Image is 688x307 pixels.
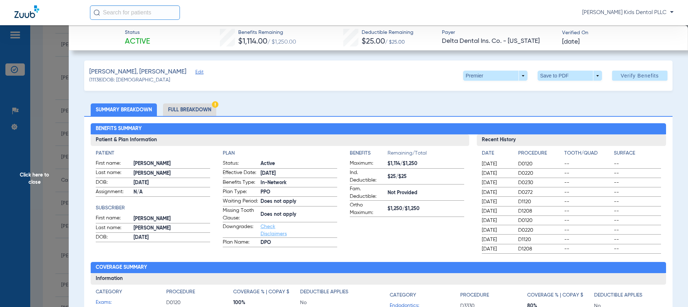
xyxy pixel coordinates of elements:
span: Verified On [562,29,676,37]
span: Assignment: [96,188,131,197]
h4: Category [96,288,122,296]
span: No [300,299,367,306]
span: Benefits Remaining [238,29,296,36]
app-breakdown-title: Tooth/Quad [564,150,611,160]
span: Delta Dental Ins. Co. - [US_STATE] [442,37,556,46]
span: [PERSON_NAME] [133,215,210,223]
span: D0230 [518,179,562,186]
app-breakdown-title: Surface [614,150,661,160]
span: Downgrades: [223,223,258,237]
span: Does not apply [261,198,337,205]
h4: Category [390,292,416,299]
span: [DATE] [482,208,512,215]
span: Last name: [96,224,131,233]
h4: Deductible Applies [300,288,348,296]
button: Premier [463,71,528,81]
input: Search for patients [90,5,180,20]
span: Plan Type: [223,188,258,197]
span: $25.00 [362,38,385,45]
h2: Coverage Summary [91,262,666,273]
h4: Patient [96,150,210,157]
span: Effective Date: [223,169,258,178]
span: -- [614,160,661,168]
span: Edit [195,70,202,76]
h4: Coverage % | Copay $ [527,292,583,299]
span: Plan Name: [223,239,258,247]
h3: Information [91,273,666,285]
app-breakdown-title: Coverage % | Copay $ [233,288,300,298]
span: Missing Tooth Clause: [223,207,258,222]
app-breakdown-title: Deductible Applies [300,288,367,298]
app-breakdown-title: Date [482,150,512,160]
span: First name: [96,214,131,223]
span: D0220 [518,227,562,234]
span: [PERSON_NAME], [PERSON_NAME] [89,67,186,76]
h4: Benefits [350,150,388,157]
app-breakdown-title: Category [390,288,460,302]
span: D0272 [518,189,562,196]
span: D0120 [166,299,233,306]
span: [PERSON_NAME] [133,224,210,232]
span: [DATE] [261,170,337,177]
span: D1208 [518,245,562,253]
span: DPO [261,239,337,246]
span: [DATE] [133,179,210,187]
span: $1,114.00 [238,38,267,45]
span: DOB: [96,179,131,187]
span: -- [614,245,661,253]
app-breakdown-title: Benefits [350,150,388,160]
button: Save to PDF [538,71,602,81]
span: Waiting Period: [223,197,258,206]
span: / $1,250.00 [267,39,296,45]
span: $25/$25 [388,173,464,181]
span: [DATE] [482,198,512,205]
app-breakdown-title: Category [96,288,166,298]
span: Active [125,37,150,47]
a: Check Disclaimers [261,224,287,236]
span: Status: [223,160,258,168]
span: -- [614,236,661,243]
img: Zuub Logo [14,5,39,18]
span: Ortho Maximum: [350,201,385,217]
h3: Recent History [477,134,666,146]
app-breakdown-title: Plan [223,150,337,157]
h4: Coverage % | Copay $ [233,288,289,296]
span: -- [614,227,661,234]
span: [PERSON_NAME] [133,170,210,177]
h4: Tooth/Quad [564,150,611,157]
span: Status [125,29,150,36]
span: Active [261,160,337,168]
li: Full Breakdown [163,103,216,116]
button: Verify Benefits [612,71,667,81]
span: -- [564,170,611,177]
span: [DATE] [482,189,512,196]
span: Payer [442,29,556,36]
span: [DATE] [482,217,512,224]
span: Remaining/Total [388,150,464,160]
span: Does not apply [261,211,337,218]
span: -- [564,160,611,168]
span: Benefits Type: [223,179,258,187]
span: Ind. Deductible: [350,169,385,184]
span: -- [564,179,611,186]
span: -- [564,189,611,196]
app-breakdown-title: Subscriber [96,204,210,212]
span: D0120 [518,217,562,224]
app-breakdown-title: Procedure [518,150,562,160]
span: / $25.00 [385,40,405,45]
span: D0220 [518,170,562,177]
h4: Procedure [518,150,562,157]
span: [DATE] [482,227,512,234]
h4: Procedure [460,292,489,299]
h3: Patient & Plan Information [91,134,470,146]
span: [DATE] [482,245,512,253]
span: D0120 [518,160,562,168]
span: [DATE] [482,170,512,177]
span: Deductible Remaining [362,29,413,36]
iframe: Chat Widget [652,272,688,307]
span: $1,250/$1,250 [388,205,464,213]
span: DOB: [96,233,131,242]
h4: Procedure [166,288,195,296]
